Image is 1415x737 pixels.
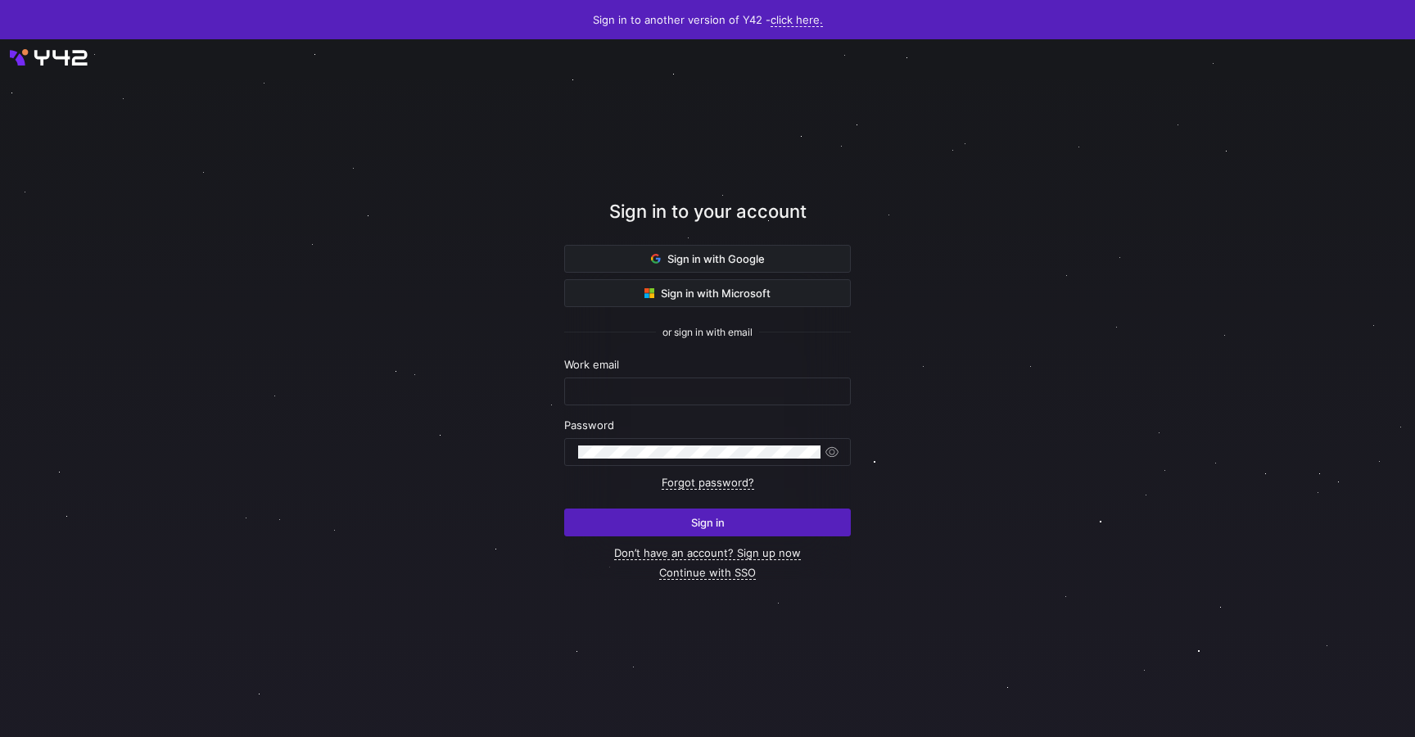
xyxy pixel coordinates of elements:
[614,546,801,560] a: Don’t have an account? Sign up now
[662,476,754,490] a: Forgot password?
[564,509,851,536] button: Sign in
[659,566,756,580] a: Continue with SSO
[771,13,823,27] a: click here.
[564,245,851,273] button: Sign in with Google
[691,516,725,529] span: Sign in
[564,358,619,371] span: Work email
[564,198,851,245] div: Sign in to your account
[564,418,614,432] span: Password
[651,252,765,265] span: Sign in with Google
[644,287,771,300] span: Sign in with Microsoft
[564,279,851,307] button: Sign in with Microsoft
[662,327,753,338] span: or sign in with email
